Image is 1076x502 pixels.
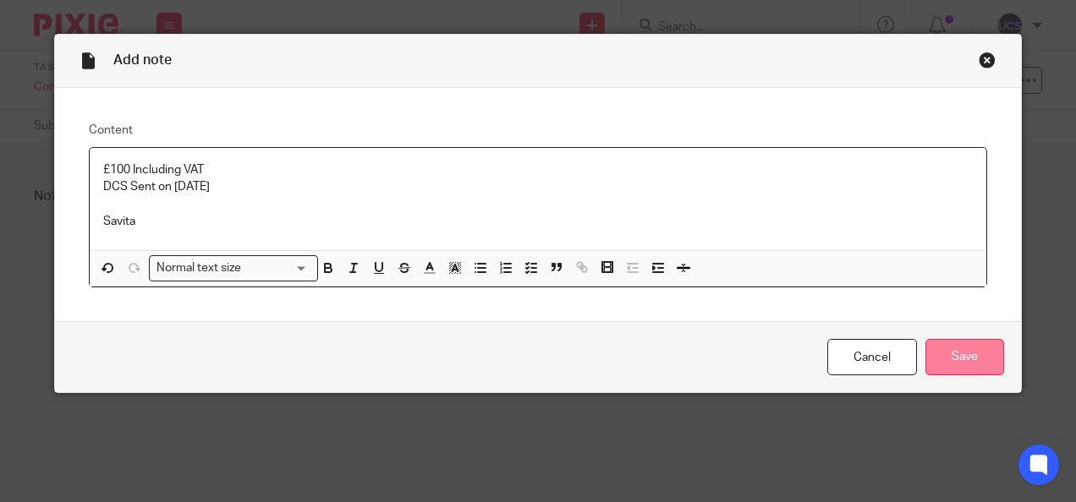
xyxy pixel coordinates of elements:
[89,122,988,139] label: Content
[103,213,974,230] p: Savita
[149,255,318,281] div: Search for option
[925,339,1004,375] input: Save
[827,339,917,375] a: Cancel
[103,161,974,178] p: £100 Including VAT
[153,259,245,277] span: Normal text size
[979,52,996,68] div: Close this dialog window
[113,53,172,67] span: Add note
[247,259,308,277] input: Search for option
[103,178,974,195] p: DCS Sent on [DATE]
